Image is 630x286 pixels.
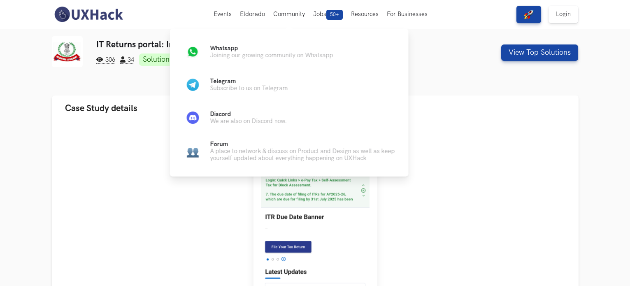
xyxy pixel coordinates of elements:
[187,79,199,91] img: Telegram
[210,52,333,59] p: Joining our growing community on Whatsapp
[549,6,578,23] a: Login
[183,75,395,95] a: TelegramTelegramSubscribe to us on Telegram
[96,40,445,50] h3: IT Returns portal: Improve Income Tax Filing Landing page
[326,10,343,20] span: 50+
[52,6,125,23] img: UXHack-logo.png
[187,112,199,124] img: Discord
[183,141,395,162] a: UsersForumA place to network & discuss on Product and Design as well as keep yourself updated abo...
[96,56,115,64] span: 306
[183,108,395,128] a: DiscordDiscordWe are also on Discord now.
[210,141,228,148] span: Forum
[210,111,231,118] span: Discord
[210,45,238,52] span: Whatsapp
[52,36,83,67] img: IT Returns portal logo
[524,9,534,19] img: rocket
[65,103,137,114] span: Case Study details
[501,44,578,61] button: View Top Solutions
[183,42,395,62] a: WhatsappWhatsappJoining our growing community on Whatsapp
[187,145,199,158] img: Users
[210,78,236,85] span: Telegram
[210,148,395,162] p: A place to network & discuss on Product and Design as well as keep yourself updated about everyth...
[139,53,177,66] a: Solutions
[120,56,134,64] span: 34
[210,118,287,125] p: We are also on Discord now.
[210,85,288,92] p: Subscribe to us on Telegram
[187,46,199,58] img: Whatsapp
[52,95,579,121] button: Case Study details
